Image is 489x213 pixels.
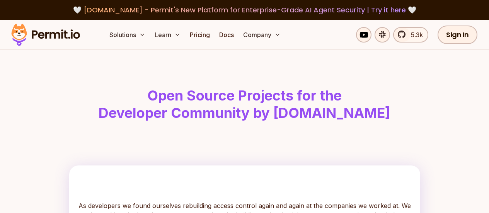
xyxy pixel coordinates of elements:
span: [DOMAIN_NAME] - Permit's New Platform for Enterprise-Grade AI Agent Security | [83,5,406,15]
button: Learn [152,27,184,43]
a: Sign In [438,26,477,44]
a: Try it here [371,5,406,15]
button: Company [240,27,284,43]
a: Pricing [187,27,213,43]
a: 5.3k [393,27,428,43]
button: Solutions [106,27,148,43]
a: Docs [216,27,237,43]
h1: Open Source Projects for the Developer Community by [DOMAIN_NAME] [47,87,443,122]
span: 5.3k [406,30,423,39]
img: Permit logo [8,22,83,48]
div: 🤍 🤍 [19,5,470,15]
